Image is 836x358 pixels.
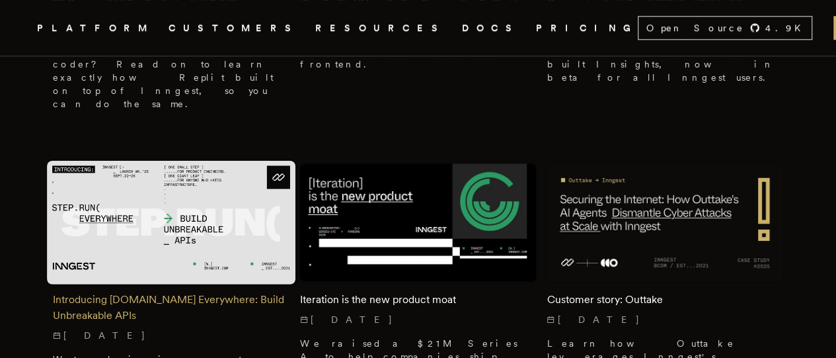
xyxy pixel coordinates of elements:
img: Featured image for Iteration is the new product moat blog post [300,163,537,282]
button: PLATFORM [37,20,153,36]
a: CUSTOMERS [169,20,299,36]
h2: Iteration is the new product moat [300,292,537,308]
span: 4.9 K [765,21,809,34]
a: PRICING [536,20,638,36]
a: DOCS [462,20,520,36]
span: Open Source [646,21,744,34]
h2: Customer story: Outtake [547,292,783,308]
p: [DATE] [547,313,783,326]
img: Featured image for Customer story: Outtake blog post [547,163,783,282]
p: [DATE] [53,329,289,342]
h2: Introducing [DOMAIN_NAME] Everywhere: Build Unbreakable APIs [53,292,289,324]
img: Featured image for Introducing Step.Run Everywhere: Build Unbreakable APIs blog post [47,160,295,284]
p: [DATE] [300,313,537,326]
button: RESOURCES [315,20,446,36]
